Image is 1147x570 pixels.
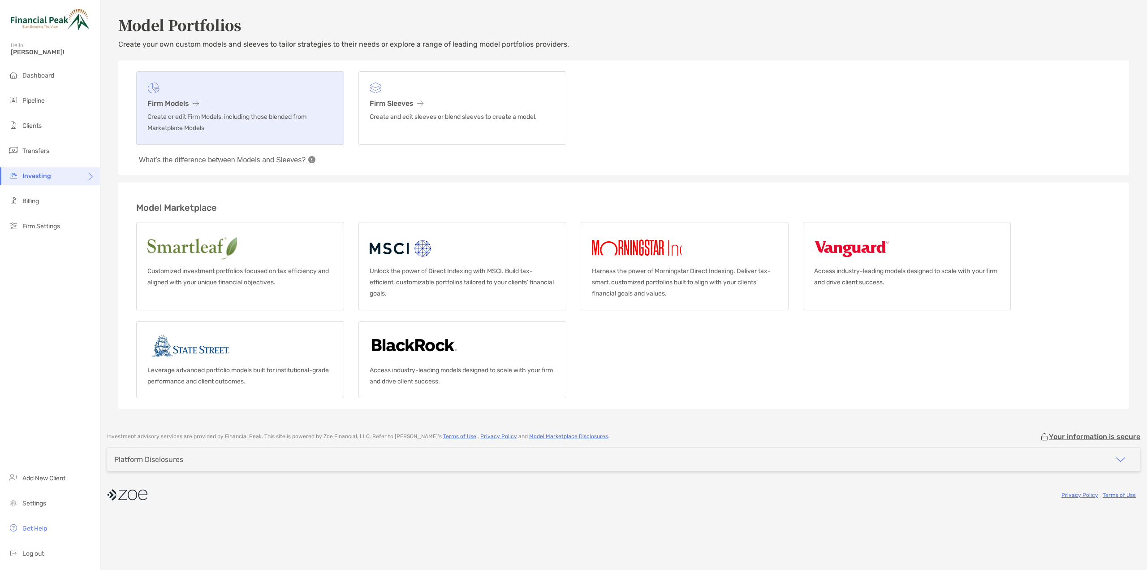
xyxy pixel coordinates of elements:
img: transfers icon [8,145,19,156]
span: Transfers [22,147,49,155]
a: Terms of Use [1103,492,1136,498]
img: Zoe Logo [11,4,89,36]
img: get-help icon [8,522,19,533]
p: Create or edit Firm Models, including those blended from Marketplace Models [147,111,333,134]
p: Harness the power of Morningstar Direct Indexing. Deliver tax-smart, customized portfolios built ... [592,265,777,299]
span: Firm Settings [22,222,60,230]
img: settings icon [8,497,19,508]
img: logout icon [8,548,19,558]
img: clients icon [8,120,19,131]
img: MSCI [370,233,433,262]
a: MSCIUnlock the power of Direct Indexing with MSCI. Build tax-efficient, customizable portfolios t... [358,222,566,310]
p: Customized investment portfolios focused on tax efficiency and aligned with your unique financial... [147,265,333,288]
a: Terms of Use [443,433,476,439]
button: What’s the difference between Models and Sleeves? [136,156,308,165]
h2: Model Portfolios [118,14,1129,35]
span: Settings [22,500,46,507]
img: company logo [107,485,147,505]
a: Model Marketplace Disclosures [529,433,608,439]
img: firm-settings icon [8,220,19,231]
a: State streetLeverage advanced portfolio models built for institutional-grade performance and clie... [136,321,344,398]
a: Firm SleevesCreate and edit sleeves or blend sleeves to create a model. [358,71,566,145]
img: Blackrock [370,332,459,361]
span: Pipeline [22,97,45,104]
img: dashboard icon [8,70,19,80]
img: billing icon [8,195,19,206]
h3: Firm Models [147,99,333,108]
span: Log out [22,550,44,557]
span: Billing [22,197,39,205]
h3: Model Marketplace [136,202,1111,213]
a: Privacy Policy [480,433,517,439]
img: Morningstar [592,233,717,262]
p: Leverage advanced portfolio models built for institutional-grade performance and client outcomes. [147,365,333,387]
a: Privacy Policy [1061,492,1098,498]
a: Firm ModelsCreate or edit Firm Models, including those blended from Marketplace Models [136,71,344,145]
p: Investment advisory services are provided by Financial Peak . This site is powered by Zoe Financi... [107,433,609,440]
a: VanguardAccess industry-leading models designed to scale with your firm and drive client success. [803,222,1011,310]
p: Create and edit sleeves or blend sleeves to create a model. [370,111,555,122]
img: icon arrow [1115,454,1126,465]
h3: Firm Sleeves [370,99,555,108]
a: MorningstarHarness the power of Morningstar Direct Indexing. Deliver tax-smart, customized portfo... [581,222,789,310]
span: Dashboard [22,72,54,79]
span: Get Help [22,525,47,532]
img: pipeline icon [8,95,19,105]
img: Vanguard [814,233,889,262]
span: Investing [22,172,51,180]
img: add_new_client icon [8,472,19,483]
img: Smartleaf [147,233,312,262]
p: Access industry-leading models designed to scale with your firm and drive client success. [370,365,555,387]
p: Your information is secure [1049,432,1140,441]
p: Access industry-leading models designed to scale with your firm and drive client success. [814,265,1000,288]
a: BlackrockAccess industry-leading models designed to scale with your firm and drive client success. [358,321,566,398]
span: Clients [22,122,42,130]
a: SmartleafCustomized investment portfolios focused on tax efficiency and aligned with your unique ... [136,222,344,310]
span: Add New Client [22,474,65,482]
div: Platform Disclosures [114,455,183,464]
p: Unlock the power of Direct Indexing with MSCI. Build tax-efficient, customizable portfolios tailo... [370,265,555,299]
img: investing icon [8,170,19,181]
span: [PERSON_NAME]! [11,48,95,56]
img: State street [147,332,233,361]
p: Create your own custom models and sleeves to tailor strategies to their needs or explore a range ... [118,39,1129,50]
